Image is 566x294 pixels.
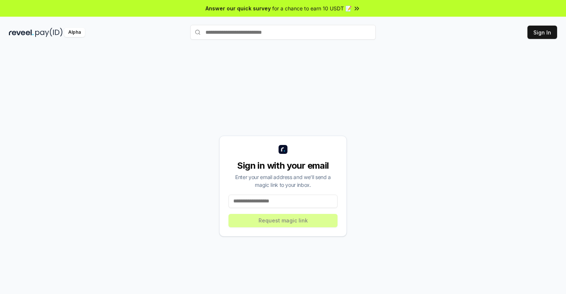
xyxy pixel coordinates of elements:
[205,4,271,12] span: Answer our quick survey
[228,160,338,172] div: Sign in with your email
[527,26,557,39] button: Sign In
[9,28,34,37] img: reveel_dark
[228,173,338,189] div: Enter your email address and we’ll send a magic link to your inbox.
[35,28,63,37] img: pay_id
[64,28,85,37] div: Alpha
[272,4,352,12] span: for a chance to earn 10 USDT 📝
[279,145,287,154] img: logo_small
